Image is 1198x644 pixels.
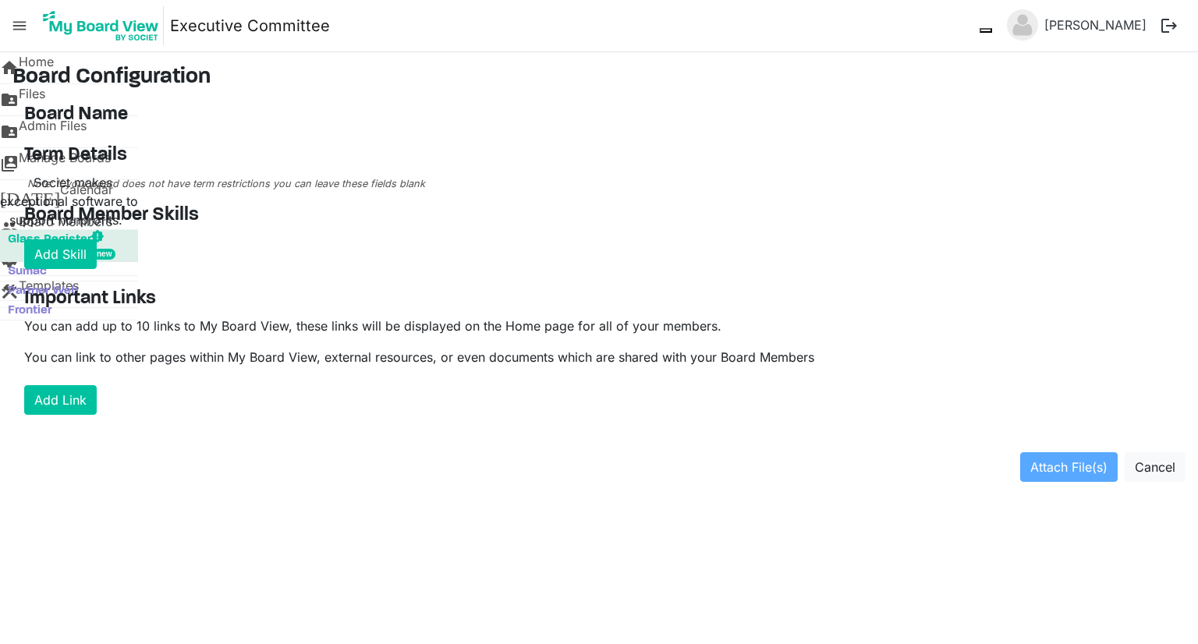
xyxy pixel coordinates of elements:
h4: Board Member Skills [24,204,890,227]
img: My Board View Logo [38,6,164,45]
span: Files [19,84,45,115]
a: Executive Committee [170,10,330,41]
button: Add Skill [24,239,97,269]
a: My Board View Logo [38,6,170,45]
span: Note: If your board does not have term restrictions you can leave these fields blank [27,178,425,189]
h4: Important Links [24,288,890,310]
h4: Board Name [24,104,890,126]
a: [PERSON_NAME] [1038,9,1153,41]
button: logout [1153,9,1186,42]
button: Attach File(s) [1020,452,1118,482]
span: Home [19,52,54,83]
p: You can link to other pages within My Board View, external resources, or even documents which are... [24,348,890,366]
img: no-profile-picture.svg [1007,9,1038,41]
h3: Board Configuration [12,65,1186,91]
p: You can add up to 10 links to My Board View, these links will be displayed on the Home page for a... [24,317,890,335]
button: Cancel [1125,452,1186,482]
button: Add Link [24,385,97,415]
span: menu [5,11,34,41]
h4: Term Details [24,144,890,167]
